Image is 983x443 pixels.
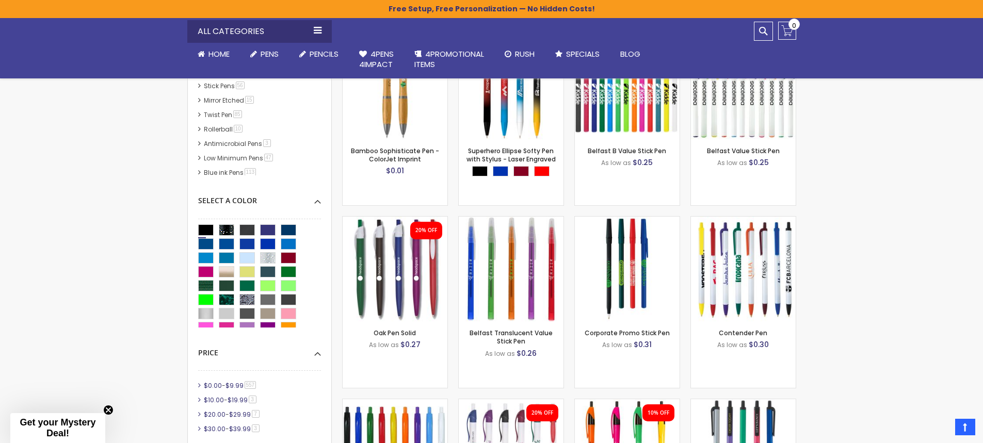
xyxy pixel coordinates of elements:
span: $20.00 [204,410,225,419]
span: 10 [234,125,243,133]
a: Oak Pen Solid [374,329,416,337]
a: Rollerball10 [201,125,246,134]
span: 56 [236,81,245,89]
a: Belfast B Value Stick Pen [588,146,666,155]
a: Oak Pen Solid [343,216,447,225]
span: $0.30 [749,339,769,350]
div: 20% OFF [415,227,437,234]
span: 113 [245,168,256,176]
a: $30.00-$39.993 [201,424,263,433]
span: Blog [620,48,640,59]
span: 7 [252,410,260,418]
a: Blue ink Pens113 [201,168,260,177]
a: 4PROMOTIONALITEMS [404,43,494,76]
span: 15 [245,96,254,104]
a: Custom Cambria Plastic Retractable Ballpoint Pen - Monochromatic Body Color [343,399,447,407]
a: Mirror Etched15 [201,96,257,105]
span: $0.25 [633,157,653,168]
a: 4Pens4impact [349,43,404,76]
a: 0 [778,22,796,40]
span: 85 [233,110,242,118]
a: Belfast Translucent Value Stick Pen [459,216,563,225]
span: Get your Mystery Deal! [20,417,95,438]
span: $0.26 [517,348,537,358]
span: $10.00 [204,396,224,404]
div: Get your Mystery Deal!Close teaser [10,413,105,443]
img: Corporate Promo Stick Pen [575,217,680,321]
div: Red [534,166,550,176]
a: Metallic Contender Pen [691,399,796,407]
a: Bamboo Sophisticate Pen - ColorJet Imprint [351,146,439,163]
span: Home [208,48,230,59]
span: $39.99 [229,424,251,433]
a: Contender Pen [719,329,767,337]
a: Oak Pen [459,399,563,407]
span: $9.99 [225,381,244,390]
div: 20% OFF [531,409,553,417]
a: Superhero Ellipse Softy Pen with Stylus - Laser Engraved [466,146,556,163]
span: $0.27 [400,339,421,350]
div: Select A Color [198,188,321,206]
span: Pens [261,48,279,59]
span: 4Pens 4impact [359,48,394,70]
span: As low as [602,340,632,349]
img: Bamboo Sophisticate Pen - ColorJet Imprint [343,35,447,139]
a: Twist Pen85 [201,110,246,119]
a: Top [955,419,975,435]
span: 3 [249,396,256,403]
span: $0.00 [204,381,222,390]
span: $29.99 [229,410,251,419]
div: All Categories [187,20,332,43]
span: $30.00 [204,424,225,433]
span: As low as [369,340,399,349]
a: Belfast Translucent Value Stick Pen [470,329,553,346]
span: Rush [515,48,535,59]
span: 3 [263,139,271,147]
img: Belfast B Value Stick Pen [575,35,680,139]
span: $0.01 [386,166,404,176]
span: $0.31 [634,339,652,350]
span: As low as [601,158,631,167]
span: Specials [566,48,600,59]
a: Low Minimum Pens47 [201,154,277,162]
a: Blog [610,43,651,65]
span: 4PROMOTIONAL ITEMS [414,48,484,70]
span: 47 [264,154,273,161]
div: Black [472,166,488,176]
a: Antimicrobial Pens3 [201,139,275,148]
a: Rush [494,43,545,65]
span: $0.25 [749,157,769,168]
span: As low as [717,340,747,349]
img: Belfast Value Stick Pen [691,35,796,139]
span: $19.99 [228,396,248,404]
span: 0 [792,21,796,30]
a: Pens [240,43,289,65]
a: Specials [545,43,610,65]
img: Superhero Ellipse Softy Pen with Stylus - Laser Engraved [459,35,563,139]
a: $20.00-$29.997 [201,410,263,419]
div: Price [198,340,321,358]
a: Corporate Promo Stick Pen [575,216,680,225]
div: Burgundy [513,166,529,176]
div: 10% OFF [648,409,669,417]
span: 3 [252,424,260,432]
img: Oak Pen Solid [343,217,447,321]
a: Stick Pens56 [201,81,248,90]
div: Blue [493,166,508,176]
a: $10.00-$19.993 [201,396,260,404]
span: As low as [717,158,747,167]
span: 557 [245,381,256,389]
a: Corporate Promo Stick Pen [585,329,670,337]
a: Contender Pen [691,216,796,225]
a: Pencils [289,43,349,65]
span: As low as [485,349,515,358]
img: Contender Pen [691,217,796,321]
span: Pencils [310,48,339,59]
a: Belfast Value Stick Pen [707,146,780,155]
button: Close teaser [103,405,114,415]
a: $0.00-$9.99557 [201,381,260,390]
a: Neon Slimster Pen [575,399,680,407]
img: Belfast Translucent Value Stick Pen [459,217,563,321]
a: Home [187,43,240,65]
